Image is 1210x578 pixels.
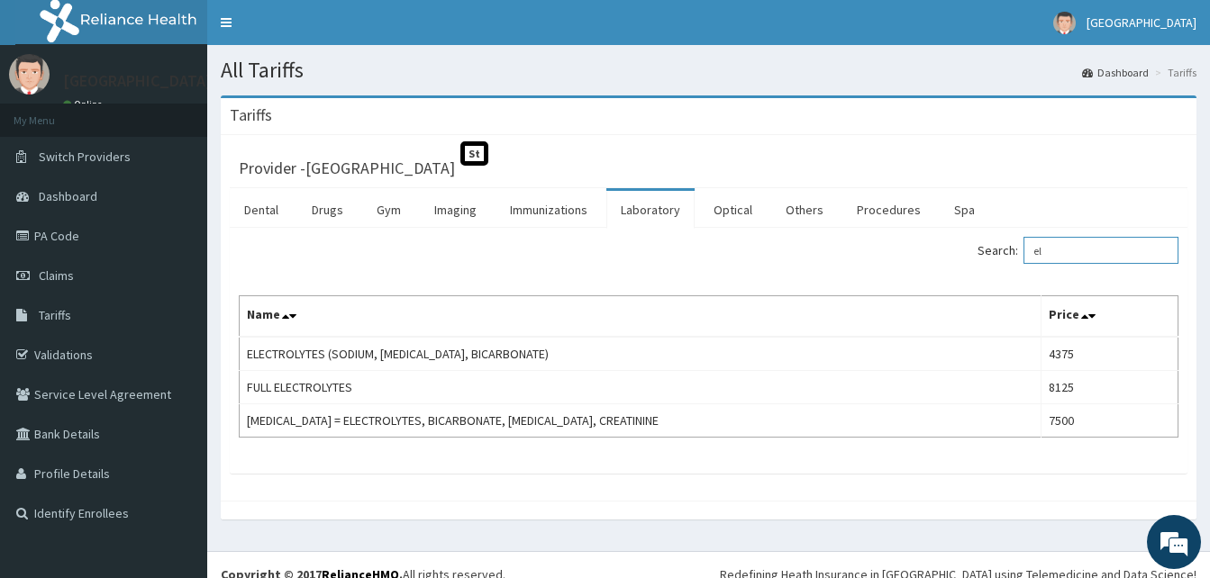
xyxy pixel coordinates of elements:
[460,141,488,166] span: St
[940,191,989,229] a: Spa
[63,98,106,111] a: Online
[39,267,74,284] span: Claims
[39,307,71,323] span: Tariffs
[1041,404,1178,438] td: 7500
[978,237,1178,264] label: Search:
[240,404,1042,438] td: [MEDICAL_DATA] = ELECTROLYTES, BICARBONATE, [MEDICAL_DATA], CREATININE
[1041,337,1178,371] td: 4375
[699,191,767,229] a: Optical
[1023,237,1178,264] input: Search:
[240,296,1042,338] th: Name
[94,101,303,124] div: Chat with us now
[1053,12,1076,34] img: User Image
[297,191,358,229] a: Drugs
[296,9,339,52] div: Minimize live chat window
[9,386,343,449] textarea: Type your message and hit 'Enter'
[1151,65,1196,80] li: Tariffs
[496,191,602,229] a: Immunizations
[230,107,272,123] h3: Tariffs
[1082,65,1149,80] a: Dashboard
[606,191,695,229] a: Laboratory
[1041,371,1178,404] td: 8125
[240,337,1042,371] td: ELECTROLYTES (SODIUM, [MEDICAL_DATA], BICARBONATE)
[1087,14,1196,31] span: [GEOGRAPHIC_DATA]
[221,59,1196,82] h1: All Tariffs
[239,160,455,176] h3: Provider - [GEOGRAPHIC_DATA]
[39,188,97,204] span: Dashboard
[33,90,73,135] img: d_794563401_company_1708531726252_794563401
[420,191,491,229] a: Imaging
[362,191,415,229] a: Gym
[771,191,838,229] a: Others
[230,191,293,229] a: Dental
[39,149,131,165] span: Switch Providers
[842,191,935,229] a: Procedures
[240,371,1042,404] td: FULL ELECTROLYTES
[9,54,50,95] img: User Image
[63,73,212,89] p: [GEOGRAPHIC_DATA]
[1041,296,1178,338] th: Price
[105,174,249,356] span: We're online!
